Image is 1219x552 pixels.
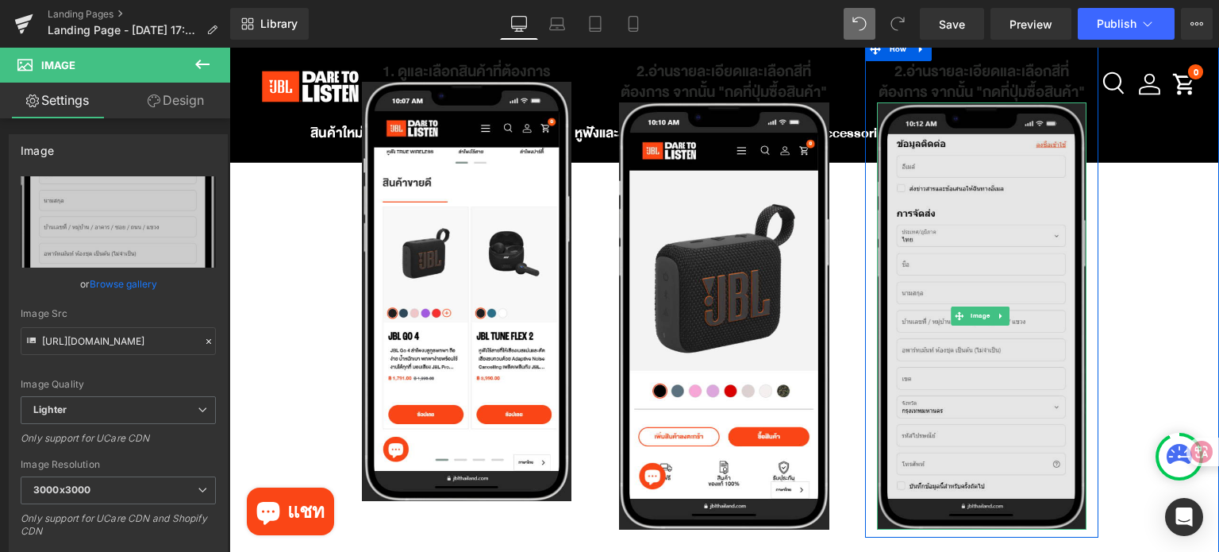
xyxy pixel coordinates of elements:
[1097,17,1136,30] span: Publish
[21,379,216,390] div: Image Quality
[13,440,110,492] inbox-online-store-chat: แชทร้านค้าออนไลน์ของ Shopify
[844,8,875,40] button: Undo
[648,14,858,55] h1: 2.อ่านรายละเอียดและเลือกสีที่ต้องการ จากนั้น "กดที่ปุ่มซื้อสินค้า"
[939,16,965,33] span: Save
[21,327,216,355] input: Link
[1009,16,1052,33] span: Preview
[118,83,233,118] a: Design
[538,8,576,40] a: Laptop
[882,8,913,40] button: Redo
[1165,498,1203,536] div: Open Intercom Messenger
[576,8,614,40] a: Tablet
[21,135,54,157] div: Image
[500,8,538,40] a: Desktop
[1181,8,1213,40] button: More
[33,403,67,415] b: Lighter
[260,17,298,31] span: Library
[48,24,200,37] span: Landing Page - [DATE] 17:49:25
[21,459,216,470] div: Image Resolution
[738,259,763,278] span: Image
[21,432,216,455] div: Only support for UCare CDN
[21,308,216,319] div: Image Src
[33,484,90,496] b: 3000x3000
[230,8,309,40] a: New Library
[133,14,343,34] h1: 1. ดูและเลือกสินค้าที่ต้องการ
[990,8,1071,40] a: Preview
[21,276,216,292] div: or
[41,59,75,71] span: Image
[614,8,652,40] a: Mobile
[90,270,157,298] a: Browse gallery
[763,259,780,278] a: Expand / Collapse
[390,14,600,55] h1: 2.อ่านรายละเอียดและเลือกสีที่ต้องการ จากนั้น "กดที่ปุ่มซื้อสินค้า"
[1078,8,1175,40] button: Publish
[21,512,216,548] div: Only support for UCare CDN and Shopify CDN
[48,8,230,21] a: Landing Pages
